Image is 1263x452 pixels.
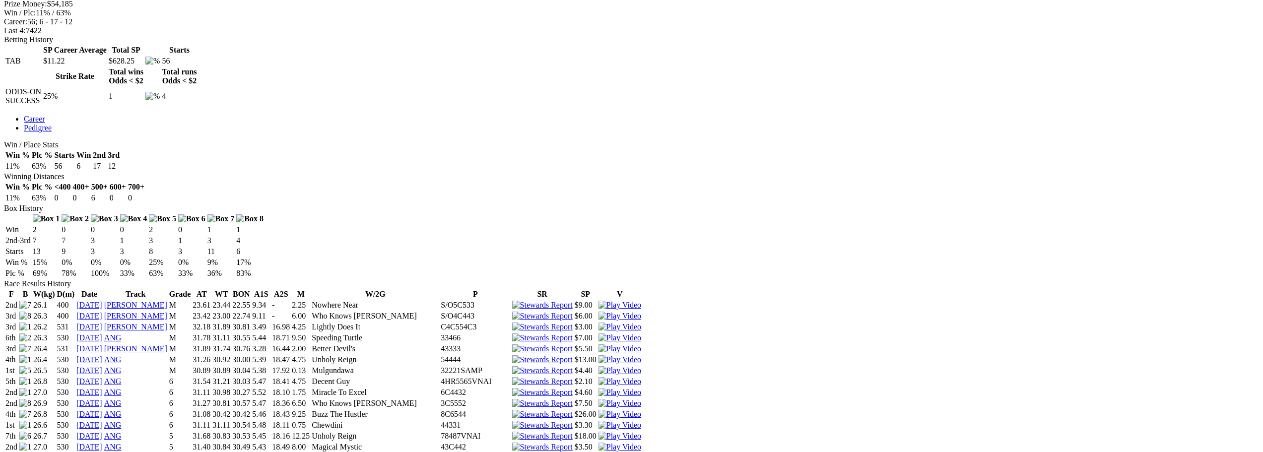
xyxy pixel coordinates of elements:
[5,333,18,343] td: 6th
[76,388,102,396] a: [DATE]
[5,355,18,365] td: 4th
[207,247,235,257] td: 11
[149,214,176,223] img: Box 5
[4,26,1259,35] div: 7422
[252,322,270,332] td: 3.49
[4,8,1259,17] div: 11% / 63%
[598,443,641,452] img: Play Video
[598,432,641,441] img: Play Video
[148,236,177,246] td: 3
[33,322,56,332] td: 26.2
[32,236,61,246] td: 7
[31,182,53,192] th: Plc %
[236,225,264,235] td: 1
[512,377,573,386] img: Stewards Report
[5,322,18,332] td: 3rd
[128,193,145,203] td: 0
[120,225,148,235] td: 0
[574,311,597,321] td: $6.00
[104,333,122,342] a: ANG
[598,323,641,331] a: View replay
[5,182,30,192] th: Win %
[128,182,145,192] th: 700+
[19,399,31,408] img: 8
[271,311,290,321] td: -
[72,182,90,192] th: 400+
[232,322,251,332] td: 30.81
[145,57,160,65] img: %
[236,236,264,246] td: 4
[5,366,18,376] td: 1st
[57,333,75,343] td: 530
[91,214,118,223] img: Box 3
[252,300,270,310] td: 9.34
[107,150,120,160] th: 3rd
[4,279,1259,288] div: Race Results History
[598,355,641,364] img: Play Video
[236,268,264,278] td: 83%
[207,236,235,246] td: 3
[104,399,122,407] a: ANG
[212,344,231,354] td: 31.74
[19,312,31,321] img: 8
[232,311,251,321] td: 22.74
[31,161,53,171] td: 63%
[19,366,31,375] img: 5
[148,225,177,235] td: 2
[104,344,167,353] a: [PERSON_NAME]
[5,258,31,267] td: Win %
[43,56,107,66] td: $11.22
[291,344,310,354] td: 2.00
[252,366,270,376] td: 5.38
[33,333,56,343] td: 26.3
[271,322,290,332] td: 16.98
[178,247,206,257] td: 3
[104,312,167,320] a: [PERSON_NAME]
[43,45,107,55] th: SP Career Average
[31,150,53,160] th: Plc %
[19,344,31,353] img: 7
[108,67,144,86] th: Total wins Odds < $2
[574,289,597,299] th: SP
[62,214,89,223] img: Box 2
[598,323,641,331] img: Play Video
[5,225,31,235] td: Win
[92,150,106,160] th: 2nd
[76,150,91,160] th: Win
[598,312,641,320] a: View replay
[192,322,211,332] td: 32.18
[104,323,167,331] a: [PERSON_NAME]
[5,161,30,171] td: 11%
[598,377,641,386] a: View replay
[32,258,61,267] td: 15%
[5,193,30,203] td: 11%
[24,115,45,123] a: Career
[212,311,231,321] td: 23.00
[598,301,641,309] a: View replay
[108,45,144,55] th: Total SP
[311,300,439,310] td: Nowhere Near
[33,355,56,365] td: 26.4
[212,300,231,310] td: 23.44
[232,289,251,299] th: BON
[252,311,270,321] td: 9.11
[19,377,31,386] img: 1
[192,355,211,365] td: 31.26
[76,323,102,331] a: [DATE]
[311,344,439,354] td: Better Devil's
[33,300,56,310] td: 26.1
[76,344,102,353] a: [DATE]
[440,289,510,299] th: P
[271,366,290,376] td: 17.92
[512,410,573,419] img: Stewards Report
[43,87,107,106] td: 25%
[72,193,90,203] td: 0
[54,182,71,192] th: <400
[76,443,102,451] a: [DATE]
[598,289,642,299] th: V
[291,289,310,299] th: M
[512,432,573,441] img: Stewards Report
[57,300,75,310] td: 400
[236,258,264,267] td: 17%
[161,45,197,55] th: Starts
